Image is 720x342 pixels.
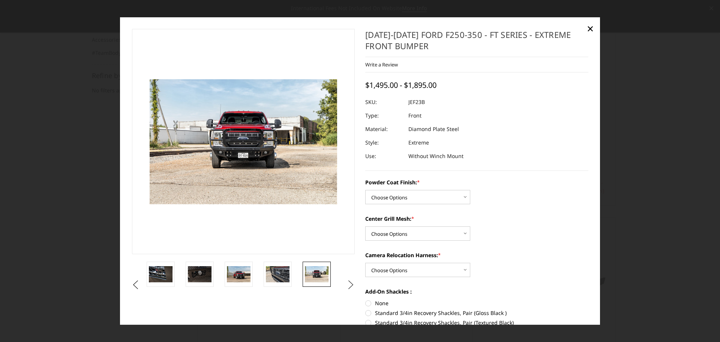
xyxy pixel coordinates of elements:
a: 2023-2026 Ford F250-350 - FT Series - Extreme Front Bumper [132,29,355,254]
img: 2023-2026 Ford F250-350 - FT Series - Extreme Front Bumper [266,267,289,282]
img: 2023-2026 Ford F250-350 - FT Series - Extreme Front Bumper [149,267,172,282]
label: Powder Coat Finish: [365,178,588,186]
h1: [DATE]-[DATE] Ford F250-350 - FT Series - Extreme Front Bumper [365,29,588,57]
dt: Style: [365,136,403,149]
img: 2023-2026 Ford F250-350 - FT Series - Extreme Front Bumper [188,267,211,282]
img: 2023-2026 Ford F250-350 - FT Series - Extreme Front Bumper [305,267,328,282]
span: $1,495.00 - $1,895.00 [365,80,436,90]
dd: Without Winch Mount [408,149,463,163]
dt: Use: [365,149,403,163]
button: Next [345,279,357,291]
dt: Type: [365,109,403,122]
dt: SKU: [365,95,403,109]
label: Standard 3/4in Recovery Shackles, Pair (Gloss Black ) [365,309,588,317]
img: 2023-2026 Ford F250-350 - FT Series - Extreme Front Bumper [227,267,250,282]
span: × [587,20,594,36]
a: Write a Review [365,61,398,68]
dd: Front [408,109,421,122]
label: None [365,299,588,307]
dd: Diamond Plate Steel [408,122,459,136]
dd: JEF23B [408,95,425,109]
label: Center Grill Mesh: [365,215,588,223]
iframe: Chat Widget [682,306,720,342]
dt: Material: [365,122,403,136]
button: Previous [130,279,141,291]
a: Close [584,23,596,35]
label: Camera Relocation Harness: [365,251,588,259]
label: Standard 3/4in Recovery Shackles, Pair (Textured Black) [365,319,588,327]
label: Add-On Shackles : [365,288,588,295]
dd: Extreme [408,136,429,149]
